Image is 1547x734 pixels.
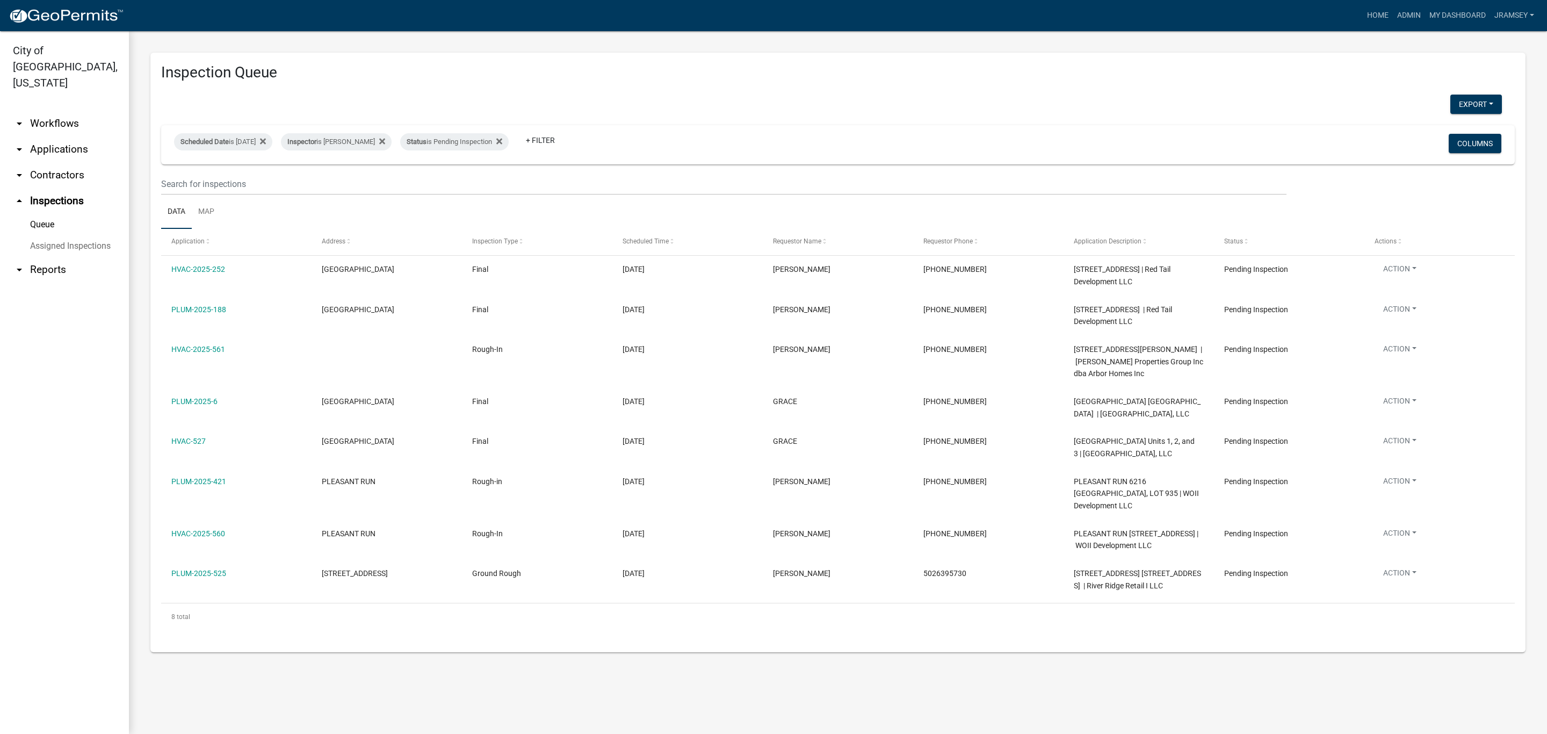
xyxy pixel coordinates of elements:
[923,238,973,245] span: Requestor Phone
[773,569,830,578] span: Zachary Knight
[171,477,226,486] a: PLUM-2025-421
[171,345,225,354] a: HVAC-2025-561
[1224,437,1288,445] span: Pending Inspection
[1224,477,1288,486] span: Pending Inspection
[1074,529,1198,550] span: PLEASANT RUN 6216 Pleasant Run, Lot 935 | WOII Development LLC
[623,343,753,356] div: [DATE]
[1375,395,1425,411] button: Action
[13,117,26,130] i: arrow_drop_down
[171,238,205,245] span: Application
[180,138,229,146] span: Scheduled Date
[171,397,218,406] a: PLUM-2025-6
[472,529,503,538] span: Rough-In
[923,569,966,578] span: 5026395730
[322,529,375,538] span: PLEASANT RUN
[517,131,563,150] a: + Filter
[612,229,763,255] datatable-header-cell: Scheduled Time
[13,195,26,207] i: arrow_drop_up
[1074,477,1199,510] span: PLEASANT RUN 6216 PLEASANT RUN, LOT 935 | WOII Development LLC
[171,529,225,538] a: HVAC-2025-560
[923,529,987,538] span: 502-643-1609
[171,569,226,578] a: PLUM-2025-525
[1224,529,1288,538] span: Pending Inspection
[1074,345,1203,378] span: 7992 Stacy Springs Blvd. | Clayton Properties Group Inc dba Arbor Homes Inc
[161,63,1515,82] h3: Inspection Queue
[923,397,987,406] span: 502-777-6248
[322,265,394,274] span: 4355 RED TAIL RIDGE
[322,477,375,486] span: PLEASANT RUN
[13,169,26,182] i: arrow_drop_down
[623,435,753,448] div: [DATE]
[472,305,488,314] span: Final
[462,229,612,255] datatable-header-cell: Inspection Type
[1074,238,1141,245] span: Application Description
[171,437,206,445] a: HVAC-527
[322,569,388,578] span: 430 PATROL RD
[1074,265,1170,286] span: 4355 RED TAIL RIDGE 4655 Red Tail Ridge Lot 239 | Red Tail Development LLC
[923,345,987,354] span: 859-628-0506
[1074,397,1201,418] span: 828 WATT STREET 828 Watt Street | Cloverport Park, LLC
[623,263,753,276] div: [DATE]
[773,397,797,406] span: GRACE
[161,173,1286,195] input: Search for inspections
[1375,476,1425,491] button: Action
[773,477,830,486] span: ROBERT
[322,305,394,314] span: 4355 RED TAIL RIDGE
[773,238,821,245] span: Requestor Name
[1375,567,1425,583] button: Action
[281,133,392,150] div: is [PERSON_NAME]
[1393,5,1425,26] a: Admin
[623,476,753,488] div: [DATE]
[1074,569,1201,590] span: 430 PATROL RD 430 Patrol Road | River Ridge Retail I LLC
[472,437,488,445] span: Final
[472,265,488,274] span: Final
[161,195,192,229] a: Data
[1224,265,1288,274] span: Pending Inspection
[400,133,509,150] div: is Pending Inspection
[1375,343,1425,359] button: Action
[623,304,753,316] div: [DATE]
[174,133,272,150] div: is [DATE]
[1224,345,1288,354] span: Pending Inspection
[1375,263,1425,279] button: Action
[923,477,987,486] span: 502-643-1609
[1425,5,1490,26] a: My Dashboard
[472,569,521,578] span: Ground Rough
[1224,397,1288,406] span: Pending Inspection
[1490,5,1538,26] a: jramsey
[1364,229,1515,255] datatable-header-cell: Actions
[923,265,987,274] span: 502-500-7901
[923,305,987,314] span: 502-500-7901
[773,305,830,314] span: ADAM
[312,229,462,255] datatable-header-cell: Address
[407,138,426,146] span: Status
[913,229,1064,255] datatable-header-cell: Requestor Phone
[773,437,797,445] span: GRACE
[773,529,830,538] span: ROBERT
[13,263,26,276] i: arrow_drop_down
[1064,229,1214,255] datatable-header-cell: Application Description
[763,229,913,255] datatable-header-cell: Requestor Name
[623,567,753,580] div: [DATE]
[1450,95,1502,114] button: Export
[472,238,518,245] span: Inspection Type
[1363,5,1393,26] a: Home
[1224,305,1288,314] span: Pending Inspection
[1214,229,1364,255] datatable-header-cell: Status
[192,195,221,229] a: Map
[322,238,345,245] span: Address
[1224,569,1288,578] span: Pending Inspection
[1449,134,1501,153] button: Columns
[472,477,502,486] span: Rough-in
[623,238,669,245] span: Scheduled Time
[322,397,394,406] span: 828 WATT STREET
[322,437,394,445] span: 828 WATT STREET
[1375,528,1425,543] button: Action
[1375,435,1425,451] button: Action
[1074,437,1195,458] span: 828 WATT STREET Units 1, 2, and 3 | Cloverport Park, LLC
[1375,238,1397,245] span: Actions
[171,265,225,274] a: HVAC-2025-252
[13,143,26,156] i: arrow_drop_down
[623,395,753,408] div: [DATE]
[1224,238,1243,245] span: Status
